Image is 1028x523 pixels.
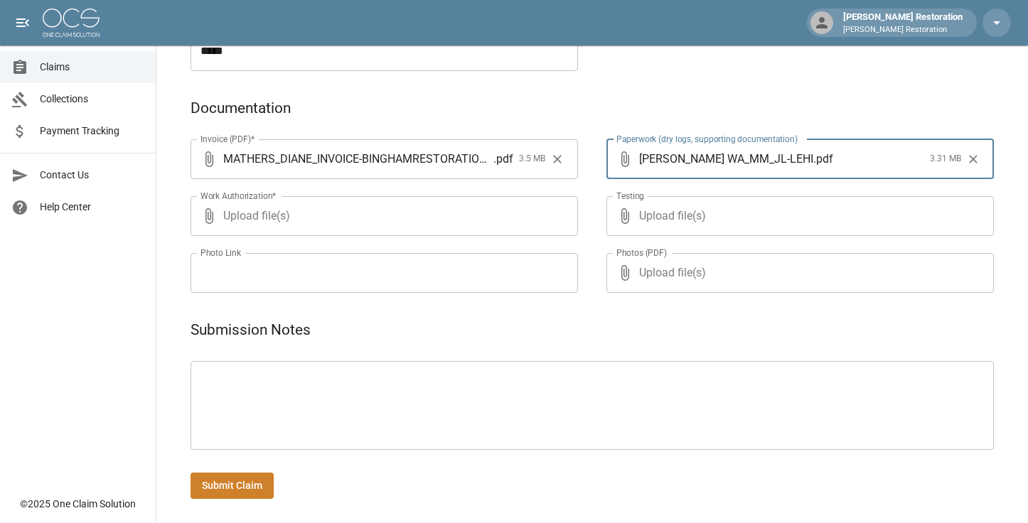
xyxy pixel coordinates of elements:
[40,200,144,215] span: Help Center
[813,151,833,167] span: . pdf
[40,60,144,75] span: Claims
[9,9,37,37] button: open drawer
[930,152,961,166] span: 3.31 MB
[639,151,813,167] span: [PERSON_NAME] WA_MM_JL-LEHI
[519,152,545,166] span: 3.5 MB
[200,247,241,259] label: Photo Link
[40,124,144,139] span: Payment Tracking
[639,196,955,236] span: Upload file(s)
[40,168,144,183] span: Contact Us
[843,24,963,36] p: [PERSON_NAME] Restoration
[493,151,513,167] span: . pdf
[223,196,540,236] span: Upload file(s)
[200,133,255,145] label: Invoice (PDF)*
[837,10,968,36] div: [PERSON_NAME] Restoration
[223,151,493,167] span: MATHERS_DIANE_INVOICE-BINGHAMRESTORATION-LEHI
[200,190,277,202] label: Work Authorization*
[20,497,136,511] div: © 2025 One Claim Solution
[963,149,984,170] button: Clear
[191,473,274,499] button: Submit Claim
[616,190,644,202] label: Testing
[547,149,568,170] button: Clear
[43,9,100,37] img: ocs-logo-white-transparent.png
[616,247,667,259] label: Photos (PDF)
[639,253,955,293] span: Upload file(s)
[40,92,144,107] span: Collections
[616,133,798,145] label: Paperwork (dry logs, supporting documentation)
